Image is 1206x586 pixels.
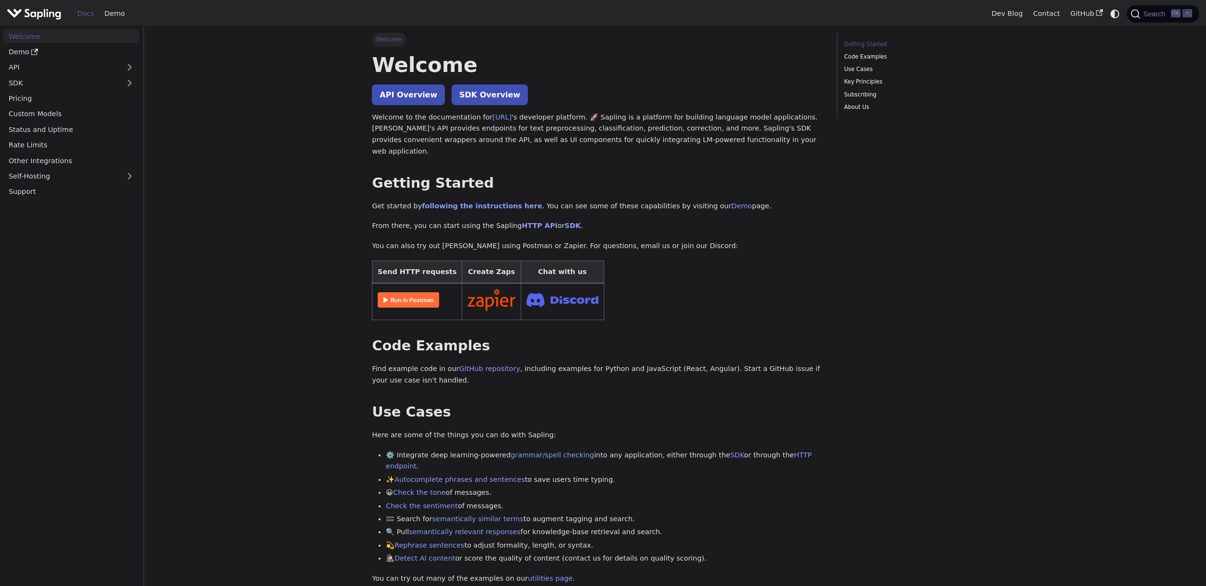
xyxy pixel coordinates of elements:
a: following the instructions here [422,202,542,210]
a: API [3,60,120,74]
a: Sapling.ai [7,7,65,21]
a: Welcome [3,29,139,43]
nav: Breadcrumbs [372,33,823,46]
a: Subscribing [844,90,974,99]
button: Expand sidebar category 'API' [120,60,139,74]
a: Rephrase sentences [394,541,464,549]
a: SDK Overview [452,84,528,105]
a: Getting Started [844,40,974,49]
span: Search [1140,10,1171,18]
h2: Use Cases [372,404,823,421]
p: You can also try out [PERSON_NAME] using Postman or Zapier. For questions, email us or join our D... [372,240,823,252]
button: Search (Ctrl+K) [1127,5,1199,23]
a: Dev Blog [986,6,1027,21]
a: grammar/spell checking [511,451,594,459]
a: semantically relevant responses [409,528,521,536]
th: Create Zaps [462,261,521,283]
li: 😀 of messages. [386,487,823,499]
a: Custom Models [3,107,139,121]
img: Connect in Zapier [467,289,515,311]
img: Join Discord [526,290,598,310]
a: Status and Uptime [3,122,139,136]
a: Detect AI content [394,554,455,562]
a: Self-Hosting [3,169,139,183]
li: 🔍 Pull for knowledge-base retrieval and search. [386,526,823,538]
a: API Overview [372,84,445,105]
p: Here are some of the things you can do with Sapling: [372,430,823,441]
a: About Us [844,103,974,112]
a: Check the tone [393,489,445,496]
li: ⚙️ Integrate deep learning-powered into any application, either through the or through the . [386,450,823,473]
p: From there, you can start using the Sapling or . [372,220,823,232]
li: of messages. [386,501,823,512]
p: You can try out many of the examples on our . [372,573,823,585]
a: Check the sentiment [386,502,458,510]
a: Support [3,185,139,199]
a: SDK [730,451,744,459]
a: Key Principles [844,77,974,86]
span: Welcome [372,33,406,46]
a: Demo [99,6,130,21]
a: Demo [3,45,139,59]
a: Use Cases [844,65,974,74]
img: Run in Postman [378,292,439,308]
a: semantically similar terms [432,515,523,523]
a: Rate Limits [3,138,139,152]
h2: Code Examples [372,337,823,355]
a: GitHub repository [459,365,520,372]
li: 🕵🏽‍♀️ or score the quality of content (contact us for details on quality scoring). [386,553,823,564]
a: utilities page [528,574,573,582]
h1: Welcome [372,52,823,78]
button: Expand sidebar category 'SDK' [120,76,139,90]
button: Switch between dark and light mode (currently system mode) [1108,7,1122,21]
a: GitHub [1065,6,1108,21]
a: Code Examples [844,52,974,61]
a: [URL] [492,113,512,121]
a: SDK [565,222,581,229]
a: HTTP API [522,222,558,229]
a: Docs [72,6,99,21]
li: 🟰 Search for to augment tagging and search. [386,514,823,525]
th: Chat with us [521,261,604,283]
p: Find example code in our , including examples for Python and JavaScript (React, Angular). Start a... [372,363,823,386]
th: Send HTTP requests [372,261,462,283]
a: Contact [1028,6,1065,21]
p: Get started by . You can see some of these capabilities by visiting our page. [372,201,823,212]
kbd: K [1182,9,1192,18]
a: Pricing [3,92,139,106]
li: ✨ to save users time typing. [386,474,823,486]
a: Autocomplete phrases and sentences [394,476,525,483]
a: SDK [3,76,120,90]
li: 💫 to adjust formality, length, or syntax. [386,540,823,551]
a: Other Integrations [3,154,139,167]
img: Sapling.ai [7,7,61,21]
a: Demo [731,202,752,210]
h2: Getting Started [372,175,823,192]
p: Welcome to the documentation for 's developer platform. 🚀 Sapling is a platform for building lang... [372,112,823,157]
